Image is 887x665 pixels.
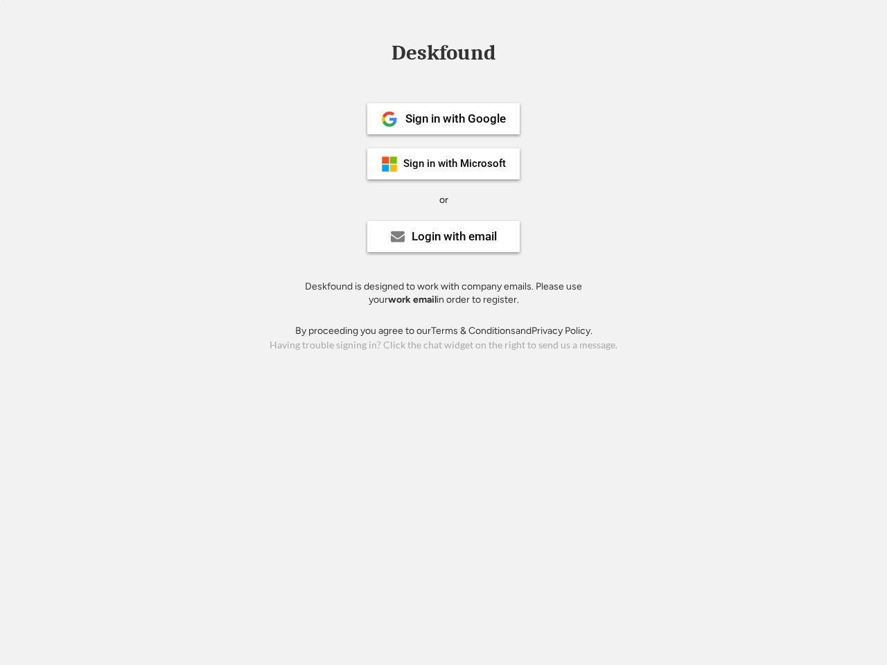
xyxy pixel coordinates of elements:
img: ms-symbollockup_mssymbol_19.png [381,156,398,172]
a: Terms & Conditions [431,325,516,337]
div: Login with email [412,231,497,242]
div: Deskfound is designed to work with company emails. Please use your in order to register. [288,280,599,307]
div: Sign in with Microsoft [403,159,506,169]
div: Deskfound [385,42,502,64]
div: Sign in with Google [405,113,506,125]
strong: work email [388,294,437,305]
div: By proceeding you agree to our and [295,324,592,338]
div: or [439,193,448,207]
a: Privacy Policy. [532,325,592,337]
img: 1024px-Google__G__Logo.svg.png [381,111,398,127]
